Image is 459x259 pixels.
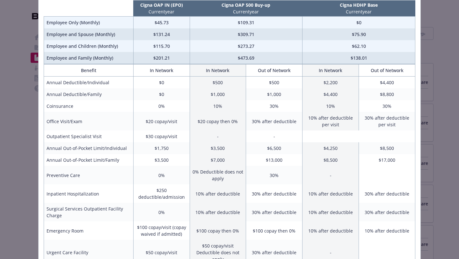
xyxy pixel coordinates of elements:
[359,221,415,240] td: 10% after deductible
[44,17,134,29] td: Employee Only (Monthly)
[44,166,134,184] td: Preventive Care
[246,203,302,221] td: 30% after deductible
[133,154,190,166] td: $3,500
[190,77,246,89] td: $500
[359,112,415,130] td: 30% after deductible per visit
[133,77,190,89] td: $0
[246,184,302,203] td: 30% after deductible
[190,112,246,130] td: $20 copay then 0%
[246,100,302,112] td: 30%
[133,100,190,112] td: 0%
[44,52,134,64] td: Employee and Family (Monthly)
[191,2,301,8] p: Cigna OAP 500 Buy-up
[359,88,415,100] td: $8,800
[190,88,246,100] td: $1,000
[44,203,134,221] td: Surgical Services Outpatient Facility Charge
[190,166,246,184] td: 0% Deductible does not apply
[44,221,134,240] td: Emergency Room
[302,77,359,89] td: $2,200
[246,154,302,166] td: $13,000
[133,166,190,184] td: 0%
[133,112,190,130] td: $20 copay/visit
[135,8,188,15] p: Current year
[133,52,190,64] td: $201.21
[133,142,190,154] td: $1,750
[44,184,134,203] td: Inpatient Hospitalization
[190,184,246,203] td: 10% after deductible
[191,8,301,15] p: Current year
[302,88,359,100] td: $4,400
[133,88,190,100] td: $0
[133,203,190,221] td: 0%
[190,221,246,240] td: $100 copay then 0%
[190,154,246,166] td: $7,000
[133,17,190,29] td: $45.73
[302,203,359,221] td: 10% after deductible
[246,88,302,100] td: $1,000
[190,28,302,40] td: $309.71
[246,112,302,130] td: 30% after deductible
[302,28,415,40] td: $75.90
[135,2,188,8] p: Cigna OAP IN (EPO)
[302,52,415,64] td: $138.01
[302,142,359,154] td: $4,250
[359,64,415,77] th: Out of Network
[190,52,302,64] td: $473.69
[302,184,359,203] td: 10% after deductible
[302,17,415,29] td: $0
[44,130,134,142] td: Outpatient Specialist Visit
[359,154,415,166] td: $17,000
[44,0,134,17] th: intentionally left blank
[190,17,302,29] td: $109.31
[246,130,302,142] td: -
[359,142,415,154] td: $8,500
[302,100,359,112] td: 10%
[44,77,134,89] td: Annual Deductible/Individual
[246,77,302,89] td: $500
[246,221,302,240] td: $100 copay then 0%
[44,142,134,154] td: Annual Out-of-Pocket Limit/Individual
[190,100,246,112] td: 10%
[190,130,246,142] td: -
[359,100,415,112] td: 30%
[44,154,134,166] td: Annual Out-of-Pocket Limit/Family
[302,166,359,184] td: -
[190,64,246,77] th: In Network
[190,203,246,221] td: 10% after deductible
[44,88,134,100] td: Annual Deductible/Family
[190,40,302,52] td: $273.27
[133,221,190,240] td: $100 copay/visit (copay waived if admitted)
[133,184,190,203] td: $250 deductible/admission
[304,2,414,8] p: Cigna HDHP Base
[302,40,415,52] td: $62.10
[246,64,302,77] th: Out of Network
[304,8,414,15] p: Current year
[359,77,415,89] td: $4,400
[44,100,134,112] td: Coinsurance
[133,130,190,142] td: $30 copay/visit
[133,64,190,77] th: In Network
[190,142,246,154] td: $3,500
[302,64,359,77] th: In Network
[302,112,359,130] td: 10% after deductible per visit
[359,184,415,203] td: 30% after deductible
[246,166,302,184] td: 30%
[302,154,359,166] td: $8,500
[302,221,359,240] td: 10% after deductible
[44,28,134,40] td: Employee and Spouse (Monthly)
[133,40,190,52] td: $115.70
[44,40,134,52] td: Employee and Children (Monthly)
[359,203,415,221] td: 30% after deductible
[44,64,134,77] th: Benefit
[133,28,190,40] td: $131.24
[246,142,302,154] td: $6,500
[44,112,134,130] td: Office Visit/Exam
